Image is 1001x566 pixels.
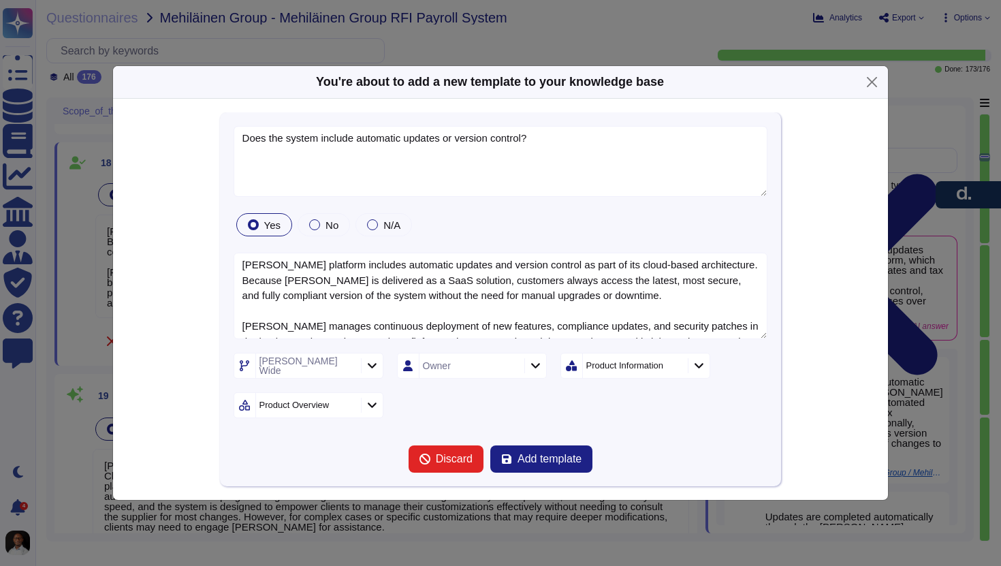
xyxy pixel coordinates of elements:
[436,454,473,465] span: Discard
[234,126,768,197] textarea: Does the system include automatic updates or version control?
[316,75,664,89] b: You're about to add a new template to your knowledge base
[264,219,281,231] span: Yes
[490,445,592,473] button: Add template
[423,361,451,371] div: Owner
[409,445,483,473] button: Discard
[518,454,582,465] span: Add template
[383,219,400,231] span: N/A
[259,400,330,409] div: Product Overview
[586,361,663,370] div: Product Information
[861,72,883,93] button: Close
[259,356,357,375] div: [PERSON_NAME] Wide
[325,219,338,231] span: No
[234,253,768,339] textarea: [PERSON_NAME] platform includes automatic updates and version control as part of its cloud-based ...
